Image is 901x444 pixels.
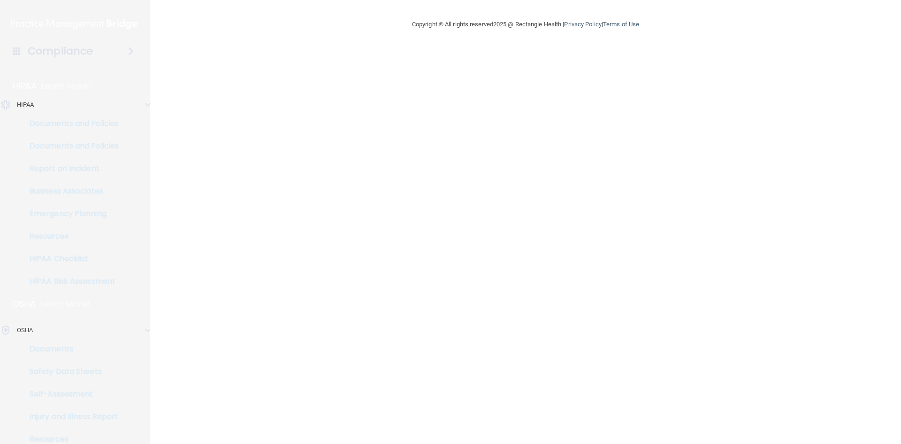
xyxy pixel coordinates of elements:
[6,254,134,264] p: HIPAA Checklist
[13,80,37,92] p: HIPAA
[6,367,134,376] p: Safety Data Sheets
[17,325,33,336] p: OSHA
[6,141,134,151] p: Documents and Policies
[41,80,91,92] p: Learn More!
[6,209,134,218] p: Emergency Planning
[41,298,91,310] p: Learn More!
[564,21,601,28] a: Privacy Policy
[6,435,134,444] p: Resources
[6,119,134,128] p: Documents and Policies
[28,45,93,58] h4: Compliance
[6,232,134,241] p: Resources
[354,9,697,39] div: Copyright © All rights reserved 2025 @ Rectangle Health | |
[6,344,134,354] p: Documents
[6,164,134,173] p: Report an Incident
[6,187,134,196] p: Business Associates
[6,277,134,286] p: HIPAA Risk Assessment
[11,15,139,33] img: PMB logo
[13,298,36,310] p: OSHA
[6,412,134,421] p: Injury and Illness Report
[6,389,134,399] p: Self-Assessment
[603,21,639,28] a: Terms of Use
[17,99,34,110] p: HIPAA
